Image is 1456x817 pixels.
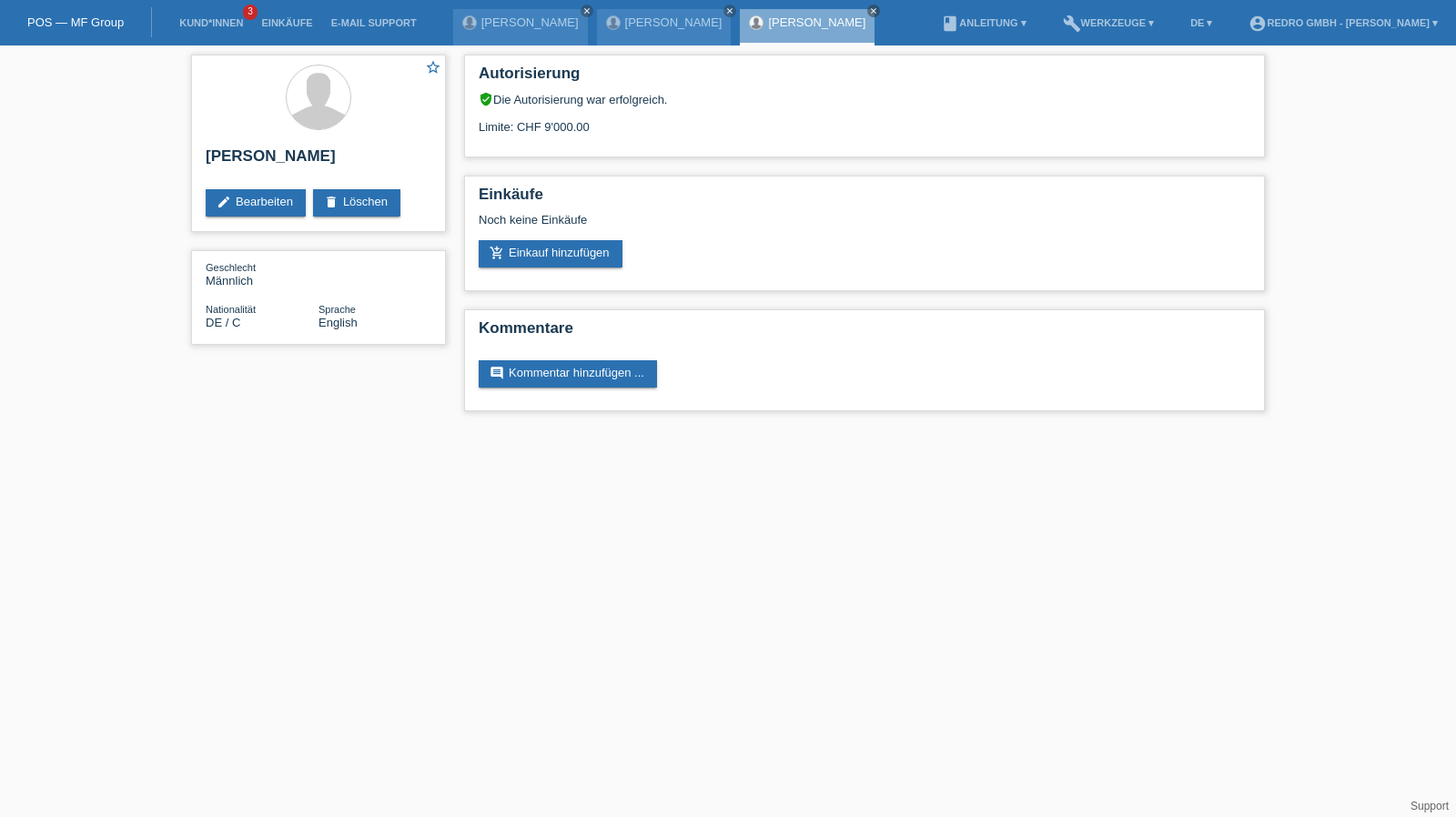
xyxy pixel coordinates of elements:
[322,17,426,28] a: E-Mail Support
[1249,15,1267,33] i: account_circle
[1054,17,1164,28] a: buildWerkzeuge ▾
[481,15,579,29] a: [PERSON_NAME]
[1239,17,1447,28] a: account_circleRedro GmbH - [PERSON_NAME] ▾
[479,240,622,267] a: add_shopping_cartEinkauf hinzufügen
[217,195,231,209] i: edit
[170,17,252,28] a: Kund*innen
[252,17,321,28] a: Einkäufe
[1063,15,1081,33] i: build
[27,15,124,29] a: POS — MF Group
[206,260,318,287] div: Männlich
[206,147,431,175] h2: [PERSON_NAME]
[425,59,441,78] a: star_border
[479,106,1250,134] div: Limite: CHF 9'000.00
[490,246,504,260] i: add_shopping_cart
[243,5,258,20] span: 3
[725,6,734,15] i: close
[324,195,339,209] i: delete
[867,5,880,17] a: close
[318,316,358,329] span: English
[581,5,593,17] a: close
[768,15,865,29] a: [PERSON_NAME]
[206,262,256,273] span: Geschlecht
[425,59,441,76] i: star_border
[206,316,240,329] span: Deutschland / C / 01.12.2021
[318,304,356,315] span: Sprache
[1181,17,1221,28] a: DE ▾
[723,5,736,17] a: close
[206,304,256,315] span: Nationalität
[582,6,591,15] i: close
[479,186,1250,213] h2: Einkäufe
[479,92,1250,106] div: Die Autorisierung war erfolgreich.
[206,189,306,217] a: editBearbeiten
[869,6,878,15] i: close
[625,15,723,29] a: [PERSON_NAME]
[941,15,959,33] i: book
[479,319,1250,347] h2: Kommentare
[479,213,1250,240] div: Noch keine Einkäufe
[479,92,493,106] i: verified_user
[1410,800,1449,812] a: Support
[490,366,504,380] i: comment
[479,360,657,388] a: commentKommentar hinzufügen ...
[479,65,1250,92] h2: Autorisierung
[932,17,1035,28] a: bookAnleitung ▾
[313,189,400,217] a: deleteLöschen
